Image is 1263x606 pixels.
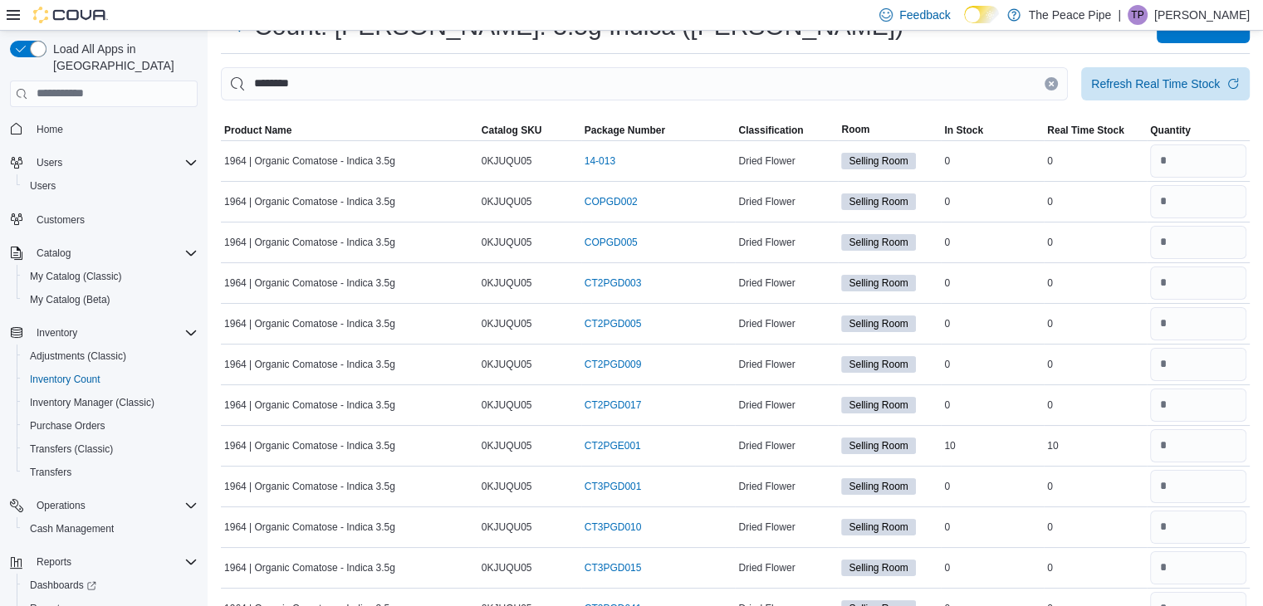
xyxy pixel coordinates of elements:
span: Catalog SKU [482,124,542,137]
span: Selling Room [849,357,908,372]
div: Refresh Real Time Stock [1091,76,1220,92]
span: Dried Flower [738,439,795,452]
span: Selling Room [841,437,915,454]
span: 1964 | Organic Comatose - Indica 3.5g [224,561,395,574]
span: Home [30,119,198,139]
span: In Stock [944,124,983,137]
span: Selling Room [841,193,915,210]
span: 0KJUQU05 [482,561,532,574]
span: Selling Room [841,560,915,576]
div: 10 [1044,436,1147,456]
span: Dried Flower [738,276,795,290]
div: 0 [941,558,1044,578]
a: CT3PGD001 [585,480,642,493]
a: Users [23,176,62,196]
button: Customers [3,208,204,232]
span: Catalog [37,247,71,260]
button: Reports [30,552,78,572]
span: Selling Room [849,560,908,575]
button: Package Number [581,120,736,140]
button: Users [30,153,69,173]
a: Transfers [23,462,78,482]
span: 0KJUQU05 [482,154,532,168]
div: 0 [941,395,1044,415]
span: Customers [30,209,198,230]
span: Dried Flower [738,561,795,574]
img: Cova [33,7,108,23]
span: Dried Flower [738,358,795,371]
a: My Catalog (Beta) [23,290,117,310]
a: Customers [30,210,91,230]
a: My Catalog (Classic) [23,266,129,286]
button: Users [17,174,204,198]
span: Selling Room [849,276,908,291]
a: 14-013 [585,154,615,168]
a: Inventory Count [23,369,107,389]
span: 0KJUQU05 [482,358,532,371]
span: Dashboards [30,579,96,592]
span: 1964 | Organic Comatose - Indica 3.5g [224,480,395,493]
span: Classification [738,124,803,137]
button: My Catalog (Classic) [17,265,204,288]
div: 0 [941,517,1044,537]
input: This is a search bar. After typing your query, hit enter to filter the results lower in the page. [221,67,1068,100]
div: 0 [1044,314,1147,334]
span: Selling Room [849,479,908,494]
div: 0 [941,314,1044,334]
span: 1964 | Organic Comatose - Indica 3.5g [224,195,395,208]
button: Operations [30,496,92,516]
span: 0KJUQU05 [482,480,532,493]
div: Taylor Peters [1128,5,1148,25]
span: Inventory Manager (Classic) [23,393,198,413]
a: Dashboards [17,574,204,597]
span: Reports [30,552,198,572]
span: Selling Room [841,315,915,332]
button: Quantity [1147,120,1250,140]
div: 0 [1044,395,1147,415]
span: Dark Mode [964,23,965,24]
span: Cash Management [23,519,198,539]
span: Selling Room [849,398,908,413]
div: 0 [941,476,1044,496]
span: Product Name [224,124,291,137]
span: Inventory Count [30,373,100,386]
button: Inventory [30,323,84,343]
span: 1964 | Organic Comatose - Indica 3.5g [224,276,395,290]
span: Users [23,176,198,196]
span: Feedback [899,7,950,23]
a: Transfers (Classic) [23,439,120,459]
span: Selling Room [841,153,915,169]
div: 0 [941,354,1044,374]
span: Dried Flower [738,520,795,534]
p: [PERSON_NAME] [1154,5,1250,25]
span: Dashboards [23,575,198,595]
button: Cash Management [17,517,204,540]
span: 1964 | Organic Comatose - Indica 3.5g [224,317,395,330]
span: 0KJUQU05 [482,317,532,330]
button: Refresh Real Time Stock [1081,67,1250,100]
a: Dashboards [23,575,103,595]
span: Operations [37,499,86,512]
span: Users [37,156,62,169]
span: 1964 | Organic Comatose - Indica 3.5g [224,398,395,412]
div: 0 [941,151,1044,171]
span: 1964 | Organic Comatose - Indica 3.5g [224,439,395,452]
div: 0 [941,273,1044,293]
a: CT2PGD003 [585,276,642,290]
button: Adjustments (Classic) [17,345,204,368]
button: Purchase Orders [17,414,204,437]
span: TP [1131,5,1143,25]
button: Product Name [221,120,478,140]
a: CT3PGD015 [585,561,642,574]
button: In Stock [941,120,1044,140]
button: Catalog [3,242,204,265]
span: Selling Room [849,194,908,209]
span: Purchase Orders [23,416,198,436]
button: Home [3,117,204,141]
span: Inventory Count [23,369,198,389]
span: Adjustments (Classic) [23,346,198,366]
a: Cash Management [23,519,120,539]
div: 0 [1044,232,1147,252]
span: Reports [37,555,71,569]
span: My Catalog (Classic) [23,266,198,286]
